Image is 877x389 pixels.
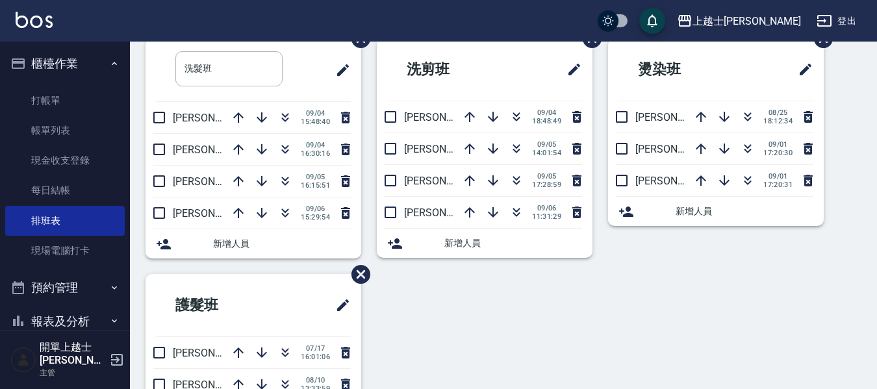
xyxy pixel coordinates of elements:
a: 排班表 [5,206,125,236]
span: 09/04 [532,108,561,117]
span: 08/10 [301,376,330,384]
span: [PERSON_NAME]2 [404,111,488,123]
span: 17:28:59 [532,181,561,189]
span: 修改班表的標題 [327,55,351,86]
img: Logo [16,12,53,28]
a: 每日結帳 [5,175,125,205]
span: [PERSON_NAME]12 [404,175,494,187]
input: 排版標題 [175,51,283,86]
button: 登出 [811,9,861,33]
span: 08/25 [763,108,793,117]
h2: 燙染班 [618,46,745,93]
h2: 洗剪班 [387,46,514,93]
span: 17:20:30 [763,149,793,157]
span: [PERSON_NAME]8 [404,143,488,155]
span: 修改班表的標題 [790,54,813,85]
span: 09/05 [532,140,561,149]
span: 18:12:34 [763,117,793,125]
button: save [639,8,665,34]
span: 09/04 [301,109,330,118]
span: [PERSON_NAME]8 [173,207,257,220]
span: 14:01:54 [532,149,561,157]
span: [PERSON_NAME]12 [404,207,494,219]
span: 09/05 [301,173,330,181]
span: 09/05 [532,172,561,181]
a: 現場電腦打卡 [5,236,125,266]
h5: 開單上越士[PERSON_NAME] [40,341,106,367]
div: 新增人員 [146,229,361,258]
div: 上越士[PERSON_NAME] [693,13,801,29]
span: [PERSON_NAME]12 [173,175,262,188]
span: 07/17 [301,344,330,353]
div: 新增人員 [377,229,592,258]
span: 15:29:54 [301,213,330,221]
span: 修改班表的標題 [327,290,351,321]
p: 主管 [40,367,106,379]
span: 09/01 [763,172,793,181]
span: [PERSON_NAME]2 [173,112,257,124]
span: 新增人員 [213,237,351,251]
span: [PERSON_NAME]12 [173,144,262,156]
span: 18:48:49 [532,117,561,125]
h2: 護髮班 [156,282,283,329]
img: Person [10,347,36,373]
span: [PERSON_NAME]8 [635,143,719,155]
span: 17:20:31 [763,181,793,189]
a: 帳單列表 [5,116,125,145]
a: 打帳單 [5,86,125,116]
span: 09/06 [532,204,561,212]
a: 現金收支登錄 [5,145,125,175]
span: 16:01:06 [301,353,330,361]
button: 上越士[PERSON_NAME] [672,8,806,34]
button: 櫃檯作業 [5,47,125,81]
span: 09/06 [301,205,330,213]
button: 報表及分析 [5,305,125,338]
span: [PERSON_NAME]2 [173,347,257,359]
span: [PERSON_NAME]12 [635,111,725,123]
span: 16:30:16 [301,149,330,158]
span: 刪除班表 [342,255,372,294]
span: 11:31:29 [532,212,561,221]
span: 新增人員 [444,236,582,250]
span: [PERSON_NAME]2 [635,175,719,187]
span: 新增人員 [676,205,813,218]
span: 09/04 [301,141,330,149]
div: 新增人員 [608,197,824,226]
span: 09/01 [763,140,793,149]
span: 16:15:51 [301,181,330,190]
span: 修改班表的標題 [559,54,582,85]
span: 15:48:40 [301,118,330,126]
button: 預約管理 [5,271,125,305]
